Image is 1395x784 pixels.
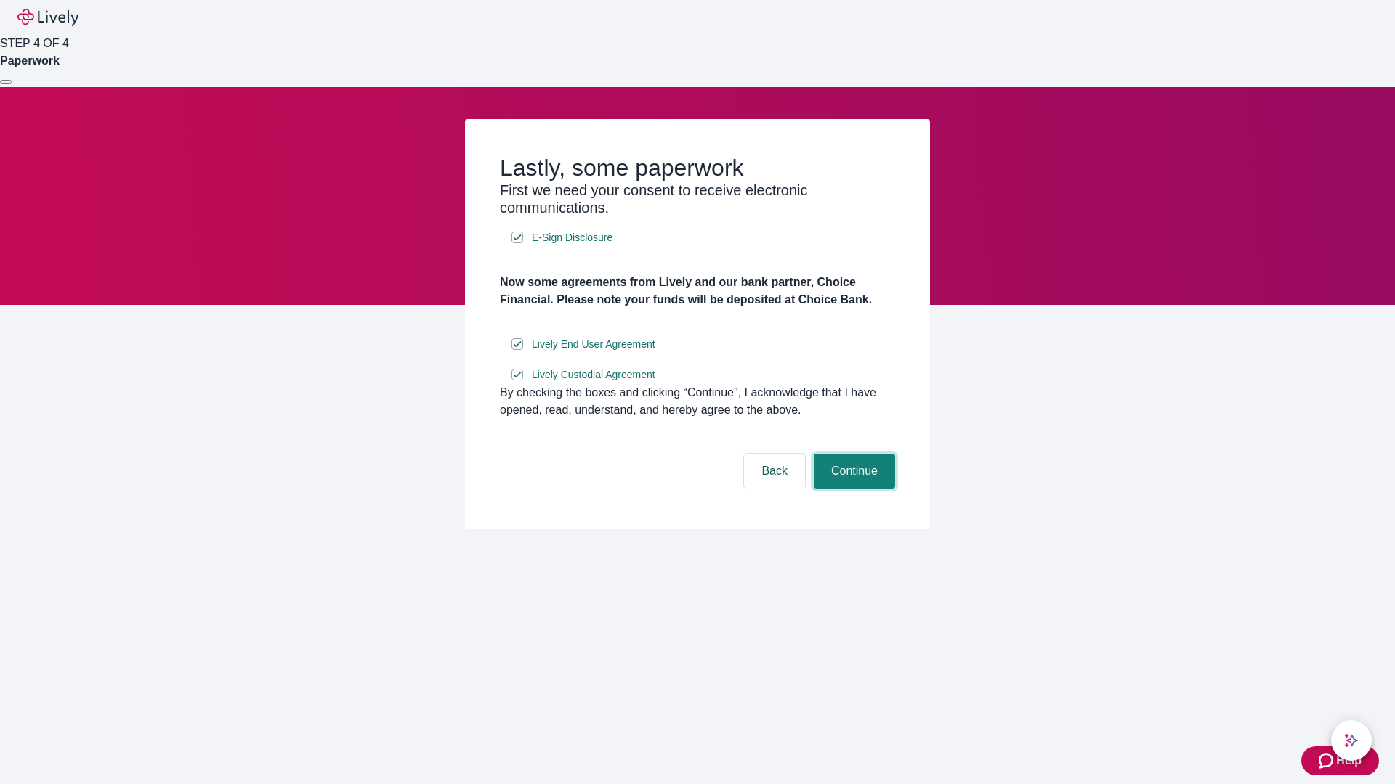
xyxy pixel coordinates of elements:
[1331,720,1372,761] button: chat
[1301,746,1379,775] button: Zendesk support iconHelp
[500,274,895,309] h4: Now some agreements from Lively and our bank partner, Choice Financial. Please note your funds wi...
[532,367,655,383] span: Lively Custodial Agreement
[529,366,658,384] a: e-sign disclosure document
[529,229,615,247] a: e-sign disclosure document
[532,337,655,352] span: Lively End User Agreement
[500,181,895,216] h3: First we need your consent to receive electronic communications.
[17,9,78,26] img: Lively
[500,384,895,419] div: By checking the boxes and clicking “Continue", I acknowledge that I have opened, read, understand...
[1344,733,1359,748] svg: Lively AI Assistant
[744,454,805,489] button: Back
[500,154,895,181] h2: Lastly, some paperwork
[814,454,895,489] button: Continue
[1336,752,1362,769] span: Help
[1319,752,1336,769] svg: Zendesk support icon
[532,230,612,245] span: E-Sign Disclosure
[529,335,658,354] a: e-sign disclosure document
